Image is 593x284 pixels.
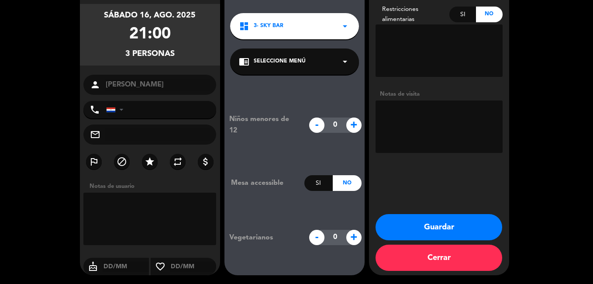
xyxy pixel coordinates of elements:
span: - [309,118,324,133]
span: - [309,230,324,245]
i: favorite_border [151,261,170,272]
div: sábado 16, ago. 2025 [104,9,196,22]
button: Guardar [376,214,502,240]
div: Restricciones alimentarias [376,4,450,24]
span: Seleccione Menú [254,57,306,66]
i: repeat [172,156,183,167]
div: Vegetarianos [223,232,304,243]
i: person [90,80,100,90]
i: phone [90,104,100,115]
i: mail_outline [90,129,100,140]
div: Mesa accessible [224,177,304,189]
i: block [117,156,127,167]
i: cake [83,261,103,272]
div: Si [449,7,476,22]
div: Si [304,175,333,191]
i: outlined_flag [89,156,99,167]
i: dashboard [239,21,249,31]
span: + [346,118,362,133]
i: chrome_reader_mode [239,56,249,67]
input: DD/MM [170,261,217,272]
div: Paraguay: +595 [107,101,127,118]
i: arrow_drop_down [340,56,350,67]
div: No [476,7,503,22]
div: Notas de visita [376,90,503,99]
i: star [145,156,155,167]
div: Niños menores de 12 [223,114,304,136]
i: attach_money [200,156,211,167]
div: 3 personas [125,48,175,60]
div: No [333,175,361,191]
span: + [346,230,362,245]
i: arrow_drop_down [340,21,350,31]
div: 21:00 [129,22,171,48]
div: Notas de usuario [85,182,220,191]
span: 3- SKY BAR [254,22,283,31]
button: Cerrar [376,245,502,271]
input: DD/MM [103,261,149,272]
